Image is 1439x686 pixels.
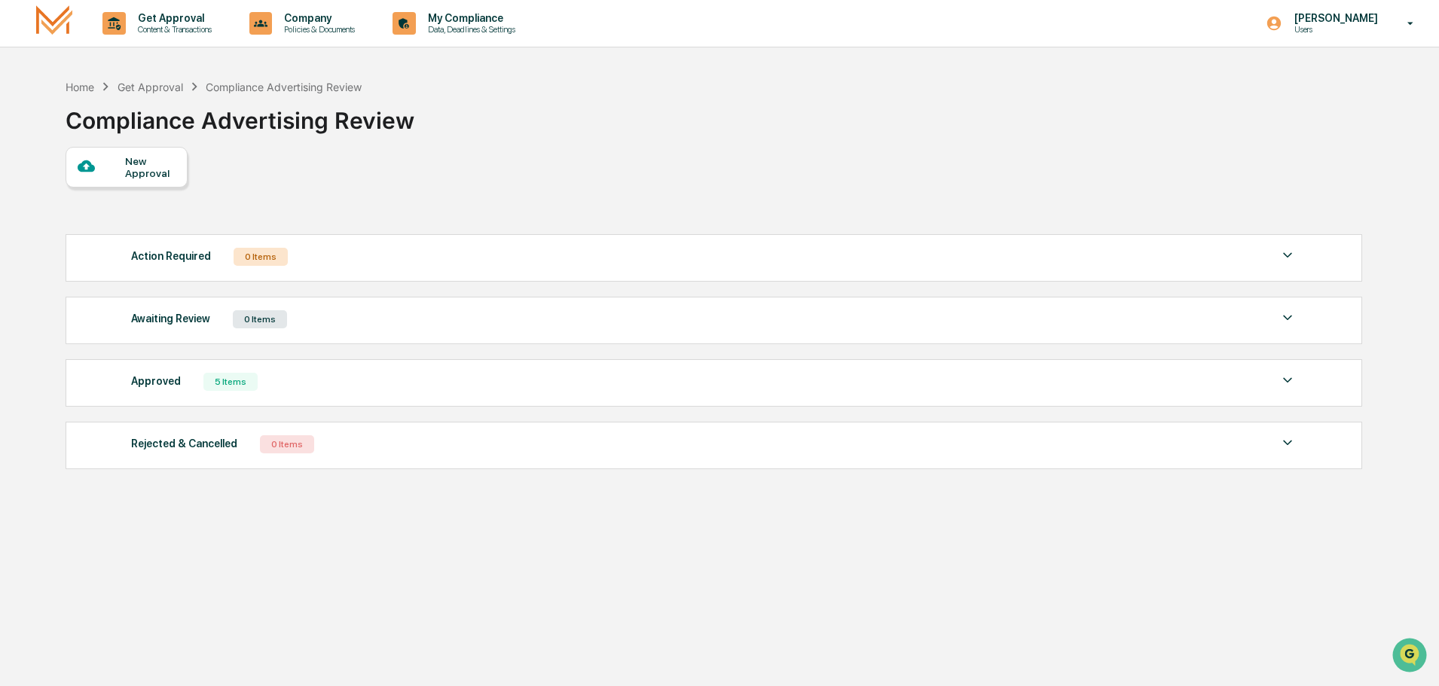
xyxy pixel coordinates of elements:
img: caret [1279,434,1297,452]
div: We're available if you need us! [51,130,191,142]
div: 0 Items [234,248,288,266]
img: 1746055101610-c473b297-6a78-478c-a979-82029cc54cd1 [15,115,42,142]
div: Rejected & Cancelled [131,434,237,453]
iframe: Open customer support [1391,636,1431,677]
a: Powered byPylon [106,255,182,267]
p: Content & Transactions [126,24,219,35]
div: New Approval [125,155,176,179]
p: Get Approval [126,12,219,24]
span: Pylon [150,255,182,267]
div: 0 Items [260,435,314,453]
span: Attestations [124,190,187,205]
p: My Compliance [416,12,523,24]
a: 🖐️Preclearance [9,184,103,211]
div: 🔎 [15,220,27,232]
img: logo [36,5,72,41]
span: Preclearance [30,190,97,205]
div: Home [66,81,94,93]
a: 🔎Data Lookup [9,212,101,239]
p: How can we help? [15,32,274,56]
p: Data, Deadlines & Settings [416,24,523,35]
div: 🗄️ [109,191,121,203]
div: Action Required [131,246,211,266]
div: Approved [131,371,181,391]
span: Data Lookup [30,218,95,233]
div: 0 Items [233,310,287,328]
div: 🖐️ [15,191,27,203]
img: caret [1279,309,1297,327]
button: Start new chat [256,120,274,138]
div: Awaiting Review [131,309,210,328]
img: caret [1279,246,1297,264]
p: Users [1282,24,1386,35]
div: Compliance Advertising Review [66,95,414,134]
div: 5 Items [203,373,258,391]
div: Start new chat [51,115,247,130]
p: Policies & Documents [272,24,362,35]
img: caret [1279,371,1297,389]
p: Company [272,12,362,24]
a: 🗄️Attestations [103,184,193,211]
div: Compliance Advertising Review [206,81,362,93]
div: Get Approval [118,81,183,93]
p: [PERSON_NAME] [1282,12,1386,24]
